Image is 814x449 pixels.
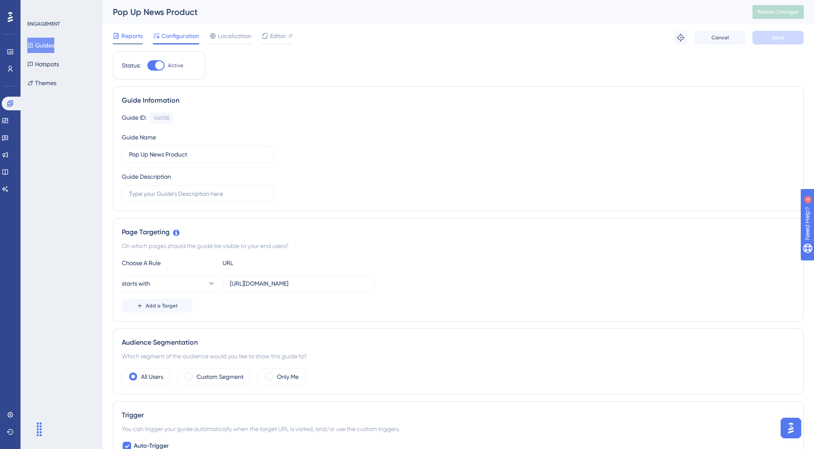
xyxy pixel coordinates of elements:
[122,112,147,124] div: Guide ID:
[27,56,59,72] button: Hotspots
[59,4,62,11] div: 4
[113,6,731,18] div: Pop Up News Product
[122,337,795,348] div: Audience Segmentation
[122,278,150,289] span: starts with
[146,302,178,309] span: Add a Target
[277,372,299,382] label: Only Me
[168,62,183,69] span: Active
[162,31,199,41] span: Configuration
[122,227,795,237] div: Page Targeting
[122,424,795,434] div: You can trigger your guide automatically when the target URL is visited, and/or use the custom tr...
[32,417,46,442] div: Glisser
[122,132,156,142] div: Guide Name
[27,38,54,53] button: Guides
[752,5,804,19] button: Publish Changes
[778,415,804,441] iframe: UserGuiding AI Assistant Launcher
[197,372,244,382] label: Custom Segment
[27,75,56,91] button: Themes
[121,31,143,41] span: Reports
[154,115,170,121] div: 148558
[122,299,192,313] button: Add a Target
[122,95,795,106] div: Guide Information
[270,31,286,41] span: Editor
[122,275,216,292] button: starts with
[141,372,163,382] label: All Users
[694,31,746,44] button: Cancel
[122,258,216,268] div: Choose A Rule
[122,171,171,182] div: Guide Description
[122,60,141,71] div: Status:
[758,9,799,15] span: Publish Changes
[27,21,60,27] div: ENGAGEMENT
[752,31,804,44] button: Save
[223,258,317,268] div: URL
[20,2,53,12] span: Need Help?
[122,410,795,420] div: Trigger
[122,351,795,361] div: Which segment of the audience would you like to show this guide to?
[711,34,729,41] span: Cancel
[772,34,784,41] span: Save
[129,189,267,198] input: Type your Guide’s Description here
[129,150,267,159] input: Type your Guide’s Name here
[230,279,367,288] input: yourwebsite.com/path
[122,241,795,251] div: On which pages should the guide be visible to your end users?
[218,31,251,41] span: Localization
